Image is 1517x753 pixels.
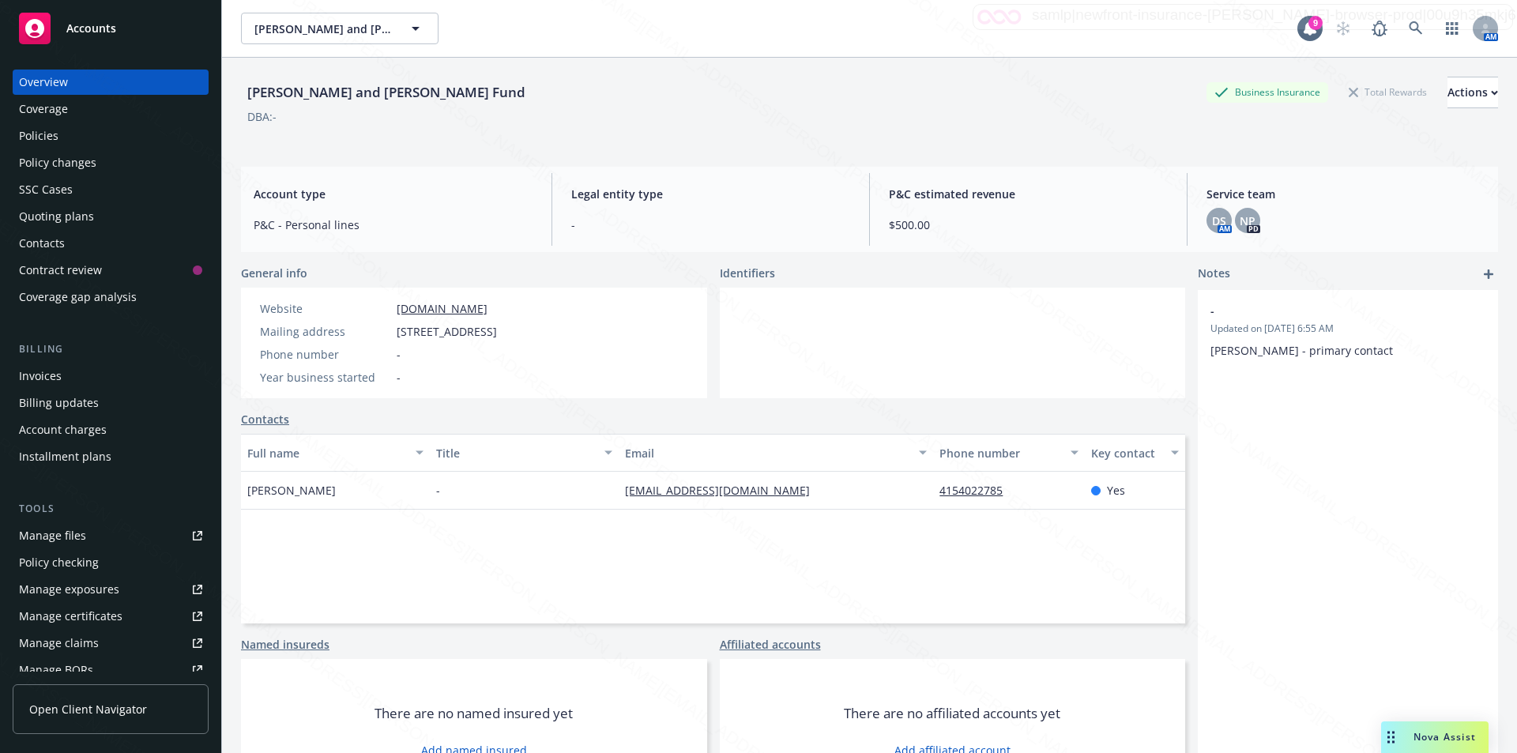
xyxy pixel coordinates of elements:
[1210,322,1485,336] span: Updated on [DATE] 6:55 AM
[13,657,209,683] a: Manage BORs
[13,204,209,229] a: Quoting plans
[247,108,277,125] div: DBA: -
[436,482,440,499] span: -
[241,265,307,281] span: General info
[13,550,209,575] a: Policy checking
[13,341,209,357] div: Billing
[1212,213,1226,229] span: DS
[13,70,209,95] a: Overview
[13,177,209,202] a: SSC Cases
[13,631,209,656] a: Manage claims
[19,657,93,683] div: Manage BORs
[66,22,116,35] span: Accounts
[19,231,65,256] div: Contacts
[13,96,209,122] a: Coverage
[19,604,122,629] div: Manage certificates
[436,445,595,461] div: Title
[571,186,850,202] span: Legal entity type
[1364,13,1395,44] a: Report a Bug
[13,604,209,629] a: Manage certificates
[1447,77,1498,107] div: Actions
[1198,290,1498,371] div: -Updated on [DATE] 6:55 AM[PERSON_NAME] - primary contact
[1240,213,1255,229] span: NP
[844,704,1060,723] span: There are no affiliated accounts yet
[1091,445,1161,461] div: Key contact
[19,390,99,416] div: Billing updates
[19,363,62,389] div: Invoices
[241,636,329,653] a: Named insureds
[1413,730,1476,744] span: Nova Assist
[397,301,487,316] a: [DOMAIN_NAME]
[13,123,209,149] a: Policies
[254,216,533,233] span: P&C - Personal lines
[1206,82,1328,102] div: Business Insurance
[1210,343,1393,358] span: [PERSON_NAME] - primary contact
[13,577,209,602] a: Manage exposures
[19,550,99,575] div: Policy checking
[19,150,96,175] div: Policy changes
[13,523,209,548] a: Manage files
[247,445,406,461] div: Full name
[1479,265,1498,284] a: add
[720,636,821,653] a: Affiliated accounts
[1198,265,1230,284] span: Notes
[13,444,209,469] a: Installment plans
[1107,482,1125,499] span: Yes
[375,704,573,723] span: There are no named insured yet
[19,444,111,469] div: Installment plans
[13,363,209,389] a: Invoices
[254,186,533,202] span: Account type
[1085,434,1185,472] button: Key contact
[571,216,850,233] span: -
[939,483,1015,498] a: 4154022785
[13,417,209,442] a: Account charges
[19,123,58,149] div: Policies
[19,417,107,442] div: Account charges
[13,501,209,517] div: Tools
[939,445,1060,461] div: Phone number
[1206,186,1485,202] span: Service team
[247,482,336,499] span: [PERSON_NAME]
[1341,82,1435,102] div: Total Rewards
[260,300,390,317] div: Website
[260,346,390,363] div: Phone number
[889,216,1168,233] span: $500.00
[1210,303,1444,319] span: -
[241,82,532,103] div: [PERSON_NAME] and [PERSON_NAME] Fund
[29,701,147,717] span: Open Client Navigator
[13,6,209,51] a: Accounts
[13,258,209,283] a: Contract review
[19,204,94,229] div: Quoting plans
[1308,16,1323,30] div: 9
[19,523,86,548] div: Manage files
[889,186,1168,202] span: P&C estimated revenue
[619,434,933,472] button: Email
[254,21,391,37] span: [PERSON_NAME] and [PERSON_NAME] Fund
[13,390,209,416] a: Billing updates
[241,13,439,44] button: [PERSON_NAME] and [PERSON_NAME] Fund
[19,284,137,310] div: Coverage gap analysis
[720,265,775,281] span: Identifiers
[241,434,430,472] button: Full name
[13,150,209,175] a: Policy changes
[19,177,73,202] div: SSC Cases
[397,369,401,386] span: -
[19,577,119,602] div: Manage exposures
[1327,13,1359,44] a: Start snowing
[19,631,99,656] div: Manage claims
[933,434,1084,472] button: Phone number
[13,231,209,256] a: Contacts
[19,258,102,283] div: Contract review
[19,96,68,122] div: Coverage
[1447,77,1498,108] button: Actions
[241,411,289,427] a: Contacts
[1400,13,1432,44] a: Search
[430,434,619,472] button: Title
[13,284,209,310] a: Coverage gap analysis
[260,323,390,340] div: Mailing address
[1381,721,1401,753] div: Drag to move
[1436,13,1468,44] a: Switch app
[19,70,68,95] div: Overview
[625,445,909,461] div: Email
